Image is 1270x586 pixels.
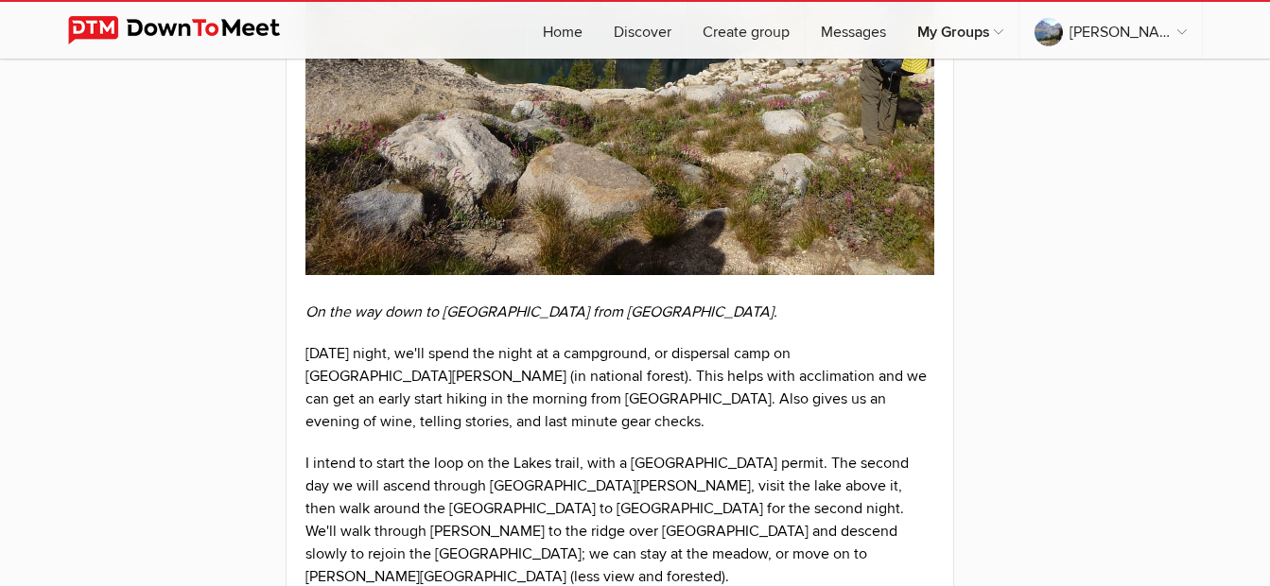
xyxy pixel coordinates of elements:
[902,2,1018,59] a: My Groups
[68,16,309,44] img: DownToMeet
[599,2,687,59] a: Discover
[687,2,805,59] a: Create group
[528,2,598,59] a: Home
[806,2,901,59] a: Messages
[305,342,935,433] p: [DATE] night, we'll spend the night at a campground, or dispersal camp on [GEOGRAPHIC_DATA][PERSO...
[1019,2,1202,59] a: [PERSON_NAME]
[305,302,777,321] em: On the way down to [GEOGRAPHIC_DATA] from [GEOGRAPHIC_DATA].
